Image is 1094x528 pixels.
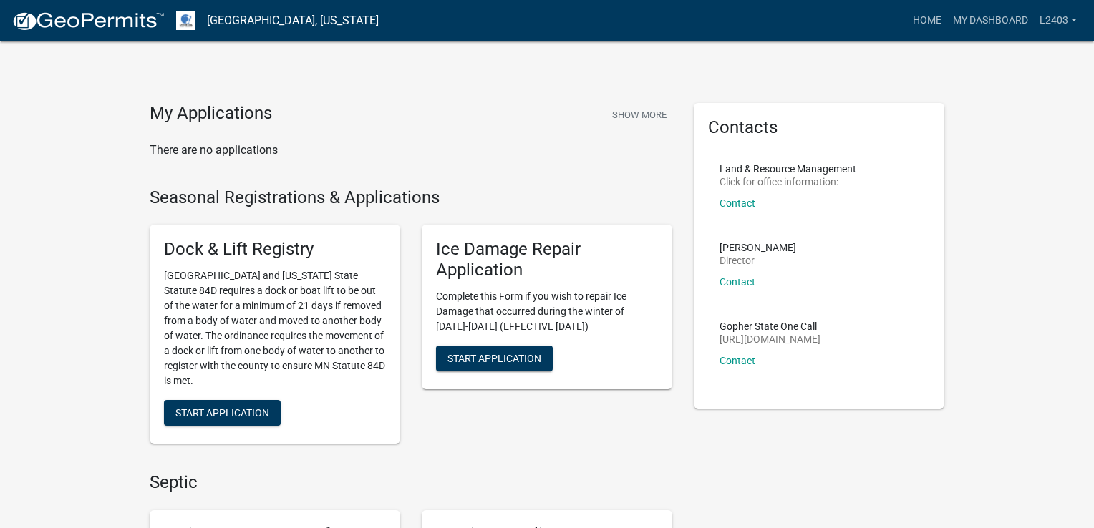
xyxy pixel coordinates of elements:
p: [GEOGRAPHIC_DATA] and [US_STATE] State Statute 84D requires a dock or boat lift to be out of the ... [164,268,386,388]
a: Contact [720,197,755,209]
span: Start Application [447,352,541,363]
a: My Dashboard [947,7,1034,34]
button: Start Application [436,346,553,371]
a: Contact [720,276,755,288]
p: [URL][DOMAIN_NAME] [720,334,820,344]
p: Director [720,255,796,265]
button: Show More [606,103,672,127]
img: Otter Tail County, Minnesota [176,11,195,30]
p: Click for office information: [720,177,856,187]
button: Start Application [164,400,281,426]
h4: My Applications [150,103,272,124]
a: Home [907,7,947,34]
h5: Dock & Lift Registry [164,239,386,260]
a: Contact [720,355,755,366]
h5: Contacts [708,117,930,138]
p: There are no applications [150,142,672,159]
h5: Ice Damage Repair Application [436,239,658,280]
p: [PERSON_NAME] [720,243,796,253]
a: L2403 [1034,7,1083,34]
h4: Seasonal Registrations & Applications [150,187,672,208]
p: Land & Resource Management [720,164,856,174]
a: [GEOGRAPHIC_DATA], [US_STATE] [207,9,379,33]
p: Complete this Form if you wish to repair Ice Damage that occurred during the winter of [DATE]-[DA... [436,289,658,334]
span: Start Application [175,407,269,419]
p: Gopher State One Call [720,321,820,331]
h4: Septic [150,472,672,493]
